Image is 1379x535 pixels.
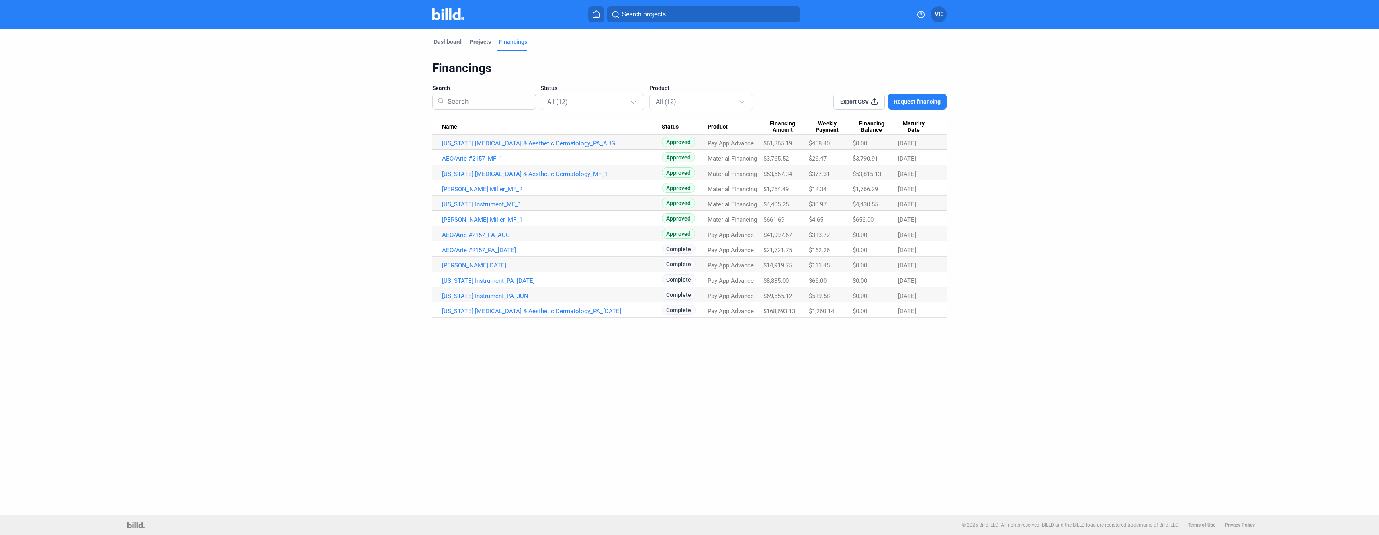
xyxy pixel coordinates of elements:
[763,277,789,284] span: $8,835.00
[809,140,830,147] span: $458.40
[432,8,464,20] img: Billd Company Logo
[898,308,916,315] span: [DATE]
[662,244,696,254] span: Complete
[442,170,662,178] a: [US_STATE] [MEDICAL_DATA] & Aesthetic Dermatology_MF_1
[442,277,662,284] a: [US_STATE] Instrument_PA_[DATE]
[708,262,754,269] span: Pay App Advance
[853,292,867,300] span: $0.00
[442,292,662,300] a: [US_STATE] Instrument_PA_JUN
[898,231,916,239] span: [DATE]
[442,155,662,162] a: AEO/Arie #2157_MF_1
[708,231,754,239] span: Pay App Advance
[763,292,792,300] span: $69,555.12
[809,231,830,239] span: $313.72
[853,120,891,134] span: Financing Balance
[547,98,568,106] mat-select-trigger: All (12)
[853,247,867,254] span: $0.00
[809,120,845,134] span: Weekly Payment
[708,216,757,223] span: Material Financing
[763,308,795,315] span: $168,693.13
[931,6,947,22] button: VC
[763,120,809,134] div: Financing Amount
[662,152,695,162] span: Approved
[853,170,881,178] span: $53,815.13
[662,274,696,284] span: Complete
[809,308,834,315] span: $1,260.14
[898,120,937,134] div: Maturity Date
[708,155,757,162] span: Material Financing
[763,216,784,223] span: $661.69
[809,120,853,134] div: Weekly Payment
[662,305,696,315] span: Complete
[708,277,754,284] span: Pay App Advance
[662,229,695,239] span: Approved
[442,140,662,147] a: [US_STATE] [MEDICAL_DATA] & Aesthetic Dermatology_PA_AUG
[853,231,867,239] span: $0.00
[708,186,757,193] span: Material Financing
[442,262,662,269] a: [PERSON_NAME][DATE]
[809,247,830,254] span: $162.26
[809,186,827,193] span: $12.34
[708,123,763,131] div: Product
[444,91,531,112] input: Search
[763,231,792,239] span: $41,997.67
[442,308,662,315] a: [US_STATE] [MEDICAL_DATA] & Aesthetic Dermatology_PA_[DATE]
[442,247,662,254] a: AEO/Arie #2157_PA_[DATE]
[662,167,695,178] span: Approved
[809,201,827,208] span: $30.97
[662,183,695,193] span: Approved
[607,6,800,22] button: Search projects
[442,123,457,131] span: Name
[434,38,462,46] div: Dashboard
[898,216,916,223] span: [DATE]
[432,84,450,92] span: Search
[853,120,898,134] div: Financing Balance
[962,522,1180,528] p: © 2025 Billd, LLC. All rights reserved. BILLD and the BILLD logo are registered trademarks of Bil...
[127,522,145,528] img: logo
[662,123,679,131] span: Status
[708,247,754,254] span: Pay App Advance
[662,290,696,300] span: Complete
[898,186,916,193] span: [DATE]
[898,292,916,300] span: [DATE]
[853,262,867,269] span: $0.00
[809,292,830,300] span: $519.58
[662,123,708,131] div: Status
[809,216,823,223] span: $4.65
[853,155,878,162] span: $3,790.91
[622,10,666,19] span: Search projects
[935,10,943,19] span: VC
[708,308,754,315] span: Pay App Advance
[763,155,789,162] span: $3,765.52
[708,140,754,147] span: Pay App Advance
[853,216,874,223] span: $656.00
[662,259,696,269] span: Complete
[853,186,878,193] span: $1,766.29
[763,170,792,178] span: $53,667.34
[763,186,789,193] span: $1,754.49
[809,170,830,178] span: $377.31
[809,262,830,269] span: $111.45
[898,247,916,254] span: [DATE]
[763,247,792,254] span: $21,721.75
[662,137,695,147] span: Approved
[662,198,695,208] span: Approved
[1219,522,1221,528] p: |
[898,140,916,147] span: [DATE]
[898,155,916,162] span: [DATE]
[708,123,728,131] span: Product
[649,84,669,92] span: Product
[898,170,916,178] span: [DATE]
[809,277,827,284] span: $66.00
[1225,522,1255,528] b: Privacy Policy
[470,38,491,46] div: Projects
[442,231,662,239] a: AEO/Arie #2157_PA_AUG
[656,98,676,106] mat-select-trigger: All (12)
[763,120,802,134] span: Financing Amount
[1188,522,1215,528] b: Terms of Use
[708,201,757,208] span: Material Financing
[898,262,916,269] span: [DATE]
[662,213,695,223] span: Approved
[809,155,827,162] span: $26.47
[853,140,867,147] span: $0.00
